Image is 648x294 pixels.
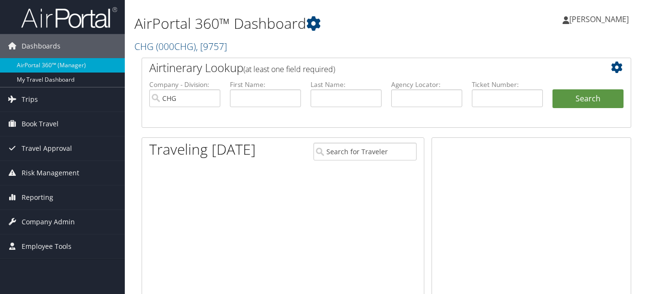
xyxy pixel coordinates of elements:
button: Search [552,89,624,109]
span: ( 000CHG ) [156,40,196,53]
span: , [ 9757 ] [196,40,227,53]
span: Trips [22,87,38,111]
h1: AirPortal 360™ Dashboard [134,13,470,34]
span: Company Admin [22,210,75,234]
span: [PERSON_NAME] [569,14,629,24]
img: airportal-logo.png [21,6,117,29]
span: Dashboards [22,34,60,58]
label: Last Name: [311,80,382,89]
span: Risk Management [22,161,79,185]
span: Reporting [22,185,53,209]
span: Book Travel [22,112,59,136]
label: Ticket Number: [472,80,543,89]
label: Agency Locator: [391,80,462,89]
span: (at least one field required) [243,64,335,74]
a: [PERSON_NAME] [563,5,638,34]
span: Employee Tools [22,234,72,258]
h1: Traveling [DATE] [149,139,256,159]
label: Company - Division: [149,80,220,89]
h2: Airtinerary Lookup [149,60,583,76]
a: CHG [134,40,227,53]
span: Travel Approval [22,136,72,160]
input: Search for Traveler [313,143,416,160]
label: First Name: [230,80,301,89]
